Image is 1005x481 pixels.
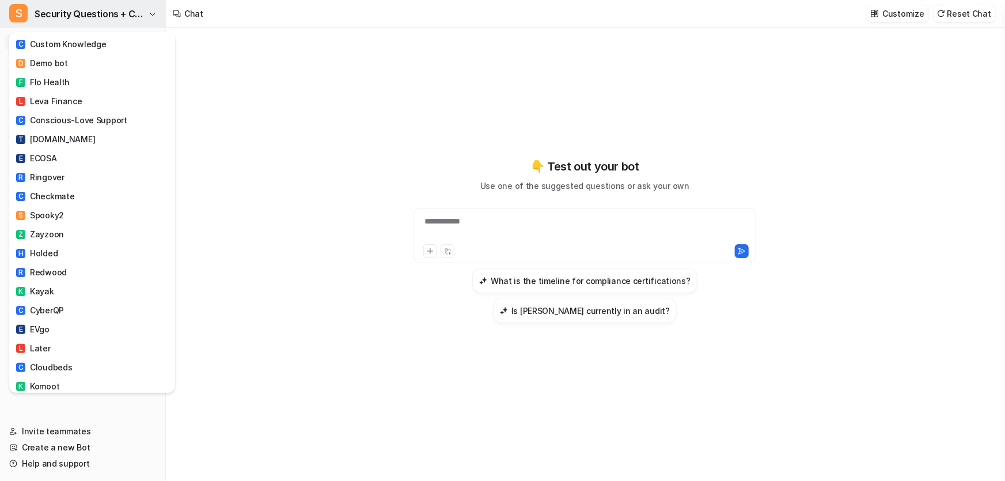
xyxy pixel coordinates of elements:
[16,380,59,392] div: Komoot
[16,268,25,277] span: R
[16,78,25,87] span: F
[16,57,68,69] div: Demo bot
[16,285,54,297] div: Kayak
[16,38,107,50] div: Custom Knowledge
[16,266,67,278] div: Redwood
[16,171,65,183] div: Ringover
[16,76,70,88] div: Flo Health
[16,192,25,201] span: C
[16,287,25,296] span: K
[16,304,64,316] div: CyberQP
[16,342,51,354] div: Later
[16,325,25,334] span: E
[16,133,95,145] div: [DOMAIN_NAME]
[16,230,25,239] span: Z
[16,135,25,144] span: T
[16,209,64,221] div: Spooky2
[16,114,127,126] div: Conscious-Love Support
[16,97,25,106] span: L
[16,173,25,182] span: R
[16,363,25,372] span: C
[16,344,25,353] span: L
[16,154,25,163] span: E
[35,6,146,22] span: Security Questions + CSA for eesel
[16,228,64,240] div: Zayzoon
[16,249,25,258] span: H
[16,247,58,259] div: Holded
[9,32,175,393] div: SSecurity Questions + CSA for eesel
[9,4,28,22] span: S
[16,361,72,373] div: Cloudbeds
[16,323,50,335] div: EVgo
[16,306,25,315] span: C
[16,59,25,68] span: D
[16,382,25,391] span: K
[16,152,57,164] div: ECOSA
[16,40,25,49] span: C
[16,190,74,202] div: Checkmate
[16,211,25,220] span: S
[16,95,82,107] div: Leva Finance
[16,116,25,125] span: C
